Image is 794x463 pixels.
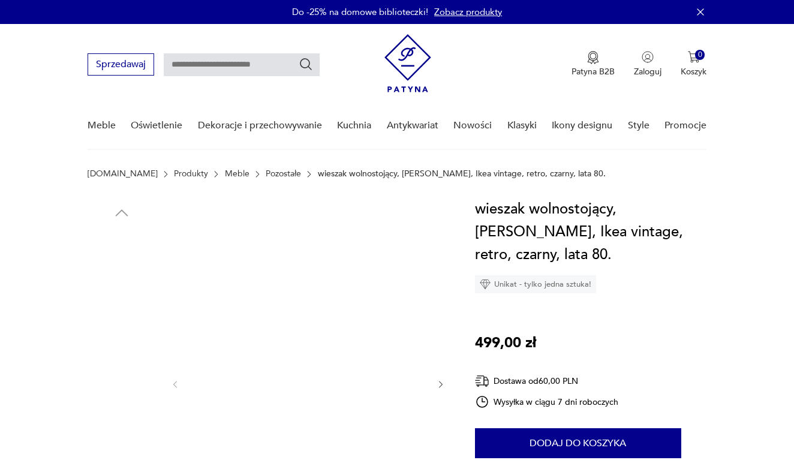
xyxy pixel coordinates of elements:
[681,51,706,77] button: 0Koszyk
[475,275,596,293] div: Unikat - tylko jedna sztuka!
[628,103,649,149] a: Style
[337,103,371,149] a: Kuchnia
[475,198,723,266] h1: wieszak wolnostojący, [PERSON_NAME], Ikea vintage, retro, czarny, lata 80.
[552,103,612,149] a: Ikony designu
[88,169,158,179] a: [DOMAIN_NAME]
[266,169,301,179] a: Pozostałe
[292,6,428,18] p: Do -25% na domowe biblioteczki!
[572,51,615,77] a: Ikona medaluPatyna B2B
[642,51,654,63] img: Ikonka użytkownika
[475,374,619,389] div: Dostawa od 60,00 PLN
[572,66,615,77] p: Patyna B2B
[225,169,249,179] a: Meble
[695,50,705,60] div: 0
[664,103,706,149] a: Promocje
[475,428,681,458] button: Dodaj do koszyka
[434,6,502,18] a: Zobacz produkty
[480,279,491,290] img: Ikona diamentu
[131,103,182,149] a: Oświetlenie
[572,51,615,77] button: Patyna B2B
[88,228,156,296] img: Zdjęcie produktu wieszak wolnostojący, Rutger Andersson, Ikea vintage, retro, czarny, lata 80.
[384,34,431,92] img: Patyna - sklep z meblami i dekoracjami vintage
[475,374,489,389] img: Ikona dostawy
[688,51,700,63] img: Ikona koszyka
[198,103,322,149] a: Dekoracje i przechowywanie
[88,103,116,149] a: Meble
[634,66,661,77] p: Zaloguj
[453,103,492,149] a: Nowości
[681,66,706,77] p: Koszyk
[174,169,208,179] a: Produkty
[88,61,154,70] a: Sprzedawaj
[88,53,154,76] button: Sprzedawaj
[507,103,537,149] a: Klasyki
[387,103,438,149] a: Antykwariat
[88,305,156,373] img: Zdjęcie produktu wieszak wolnostojący, Rutger Andersson, Ikea vintage, retro, czarny, lata 80.
[475,332,536,354] p: 499,00 zł
[299,57,313,71] button: Szukaj
[634,51,661,77] button: Zaloguj
[587,51,599,64] img: Ikona medalu
[88,381,156,449] img: Zdjęcie produktu wieszak wolnostojący, Rutger Andersson, Ikea vintage, retro, czarny, lata 80.
[475,395,619,409] div: Wysyłka w ciągu 7 dni roboczych
[318,169,606,179] p: wieszak wolnostojący, [PERSON_NAME], Ikea vintage, retro, czarny, lata 80.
